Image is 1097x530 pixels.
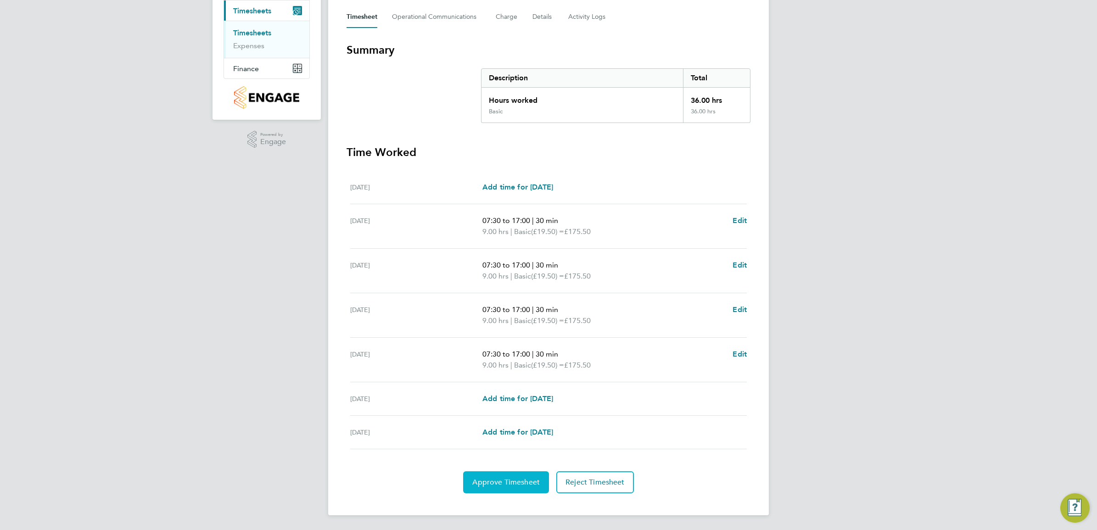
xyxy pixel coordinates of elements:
span: £175.50 [564,272,591,280]
span: (£19.50) = [531,361,564,369]
button: Timesheet [347,6,377,28]
div: [DATE] [350,304,482,326]
section: Timesheet [347,43,750,493]
div: Description [481,69,683,87]
span: £175.50 [564,227,591,236]
button: Activity Logs [568,6,607,28]
a: Add time for [DATE] [482,182,553,193]
span: Edit [733,261,747,269]
div: Basic [489,108,503,115]
button: Operational Communications [392,6,481,28]
h3: Summary [347,43,750,57]
span: £175.50 [564,361,591,369]
a: Edit [733,215,747,226]
span: Powered by [260,131,286,139]
div: [DATE] [350,427,482,438]
a: Edit [733,349,747,360]
span: 30 min [536,261,558,269]
a: Powered byEngage [247,131,286,148]
div: Hours worked [481,88,683,108]
span: Add time for [DATE] [482,183,553,191]
img: countryside-properties-logo-retina.png [234,86,299,109]
span: Basic [514,315,531,326]
a: Add time for [DATE] [482,393,553,404]
span: Add time for [DATE] [482,394,553,403]
span: 30 min [536,216,558,225]
button: Approve Timesheet [463,471,549,493]
span: 07:30 to 17:00 [482,350,530,358]
a: Edit [733,304,747,315]
span: Finance [233,64,259,73]
span: 30 min [536,350,558,358]
div: [DATE] [350,260,482,282]
div: [DATE] [350,182,482,193]
span: | [532,305,534,314]
span: Add time for [DATE] [482,428,553,436]
a: Add time for [DATE] [482,427,553,438]
span: | [510,227,512,236]
div: Total [683,69,750,87]
button: Engage Resource Center [1060,493,1090,523]
span: Approve Timesheet [472,478,540,487]
span: (£19.50) = [531,272,564,280]
span: 9.00 hrs [482,272,509,280]
button: Timesheets [224,0,309,21]
a: Timesheets [233,28,271,37]
span: Basic [514,360,531,371]
span: 07:30 to 17:00 [482,216,530,225]
button: Finance [224,58,309,78]
span: Edit [733,350,747,358]
span: 9.00 hrs [482,227,509,236]
span: Basic [514,271,531,282]
div: 36.00 hrs [683,88,750,108]
a: Edit [733,260,747,271]
span: | [510,361,512,369]
span: Edit [733,305,747,314]
div: [DATE] [350,393,482,404]
span: 07:30 to 17:00 [482,305,530,314]
span: Edit [733,216,747,225]
a: Go to home page [224,86,310,109]
span: 9.00 hrs [482,361,509,369]
div: Timesheets [224,21,309,58]
span: (£19.50) = [531,316,564,325]
span: 07:30 to 17:00 [482,261,530,269]
button: Charge [496,6,518,28]
span: Basic [514,226,531,237]
h3: Time Worked [347,145,750,160]
span: (£19.50) = [531,227,564,236]
div: Summary [481,68,750,123]
div: [DATE] [350,349,482,371]
button: Reject Timesheet [556,471,634,493]
span: Engage [260,138,286,146]
div: [DATE] [350,215,482,237]
span: | [532,350,534,358]
span: 9.00 hrs [482,316,509,325]
span: | [532,261,534,269]
span: 30 min [536,305,558,314]
span: | [510,316,512,325]
span: | [532,216,534,225]
span: Reject Timesheet [565,478,625,487]
span: | [510,272,512,280]
span: £175.50 [564,316,591,325]
a: Expenses [233,41,264,50]
button: Details [532,6,554,28]
div: 36.00 hrs [683,108,750,123]
span: Timesheets [233,6,271,15]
